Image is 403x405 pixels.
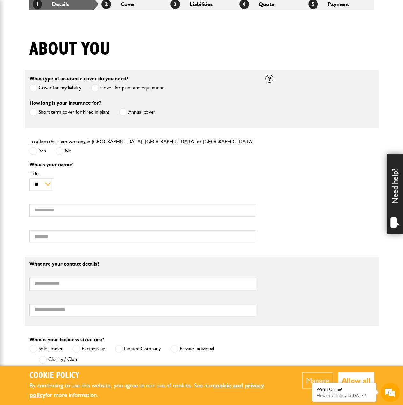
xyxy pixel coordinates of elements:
label: Partnership [72,345,105,353]
input: Enter your last name [8,59,116,73]
em: Start Chat [87,196,116,205]
label: Private Individual [170,345,214,353]
button: Manage [302,372,333,389]
input: Enter your phone number [8,97,116,111]
div: Need help? [387,154,403,234]
label: What type of insurance cover do you need? [29,76,128,81]
img: d_20077148190_company_1631870298795_20077148190 [11,35,27,44]
h1: About you [29,39,110,60]
textarea: Type your message and hit 'Enter' [8,115,116,191]
button: Allow all [338,372,374,389]
label: Cover for my liability [29,84,81,92]
label: Cover for plant and equipment [91,84,164,92]
h2: Cookie Policy [29,371,283,381]
label: Title [29,171,256,176]
label: What is your business structure? [29,337,104,342]
input: Enter your email address [8,78,116,92]
label: No [56,147,71,155]
label: Sole Trader [29,345,63,353]
p: What's your name? [29,162,256,167]
label: Annual cover [119,108,155,116]
label: Yes [29,147,46,155]
label: I confirm that I am working in [GEOGRAPHIC_DATA], [GEOGRAPHIC_DATA] or [GEOGRAPHIC_DATA] [29,139,254,144]
p: What are your contact details? [29,261,256,267]
div: We're Online! [317,387,371,392]
label: Short term cover for hired in plant [29,108,109,116]
div: Minimize live chat window [105,3,120,18]
a: cookie and privacy policy [29,382,264,399]
label: How long is your insurance for? [29,100,101,106]
label: Charity / Club [39,356,77,364]
div: Chat with us now [33,36,107,44]
label: Limited Company [115,345,161,353]
p: By continuing to use this website, you agree to our use of cookies. See our for more information. [29,381,283,400]
p: How may I help you today? [317,393,371,398]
